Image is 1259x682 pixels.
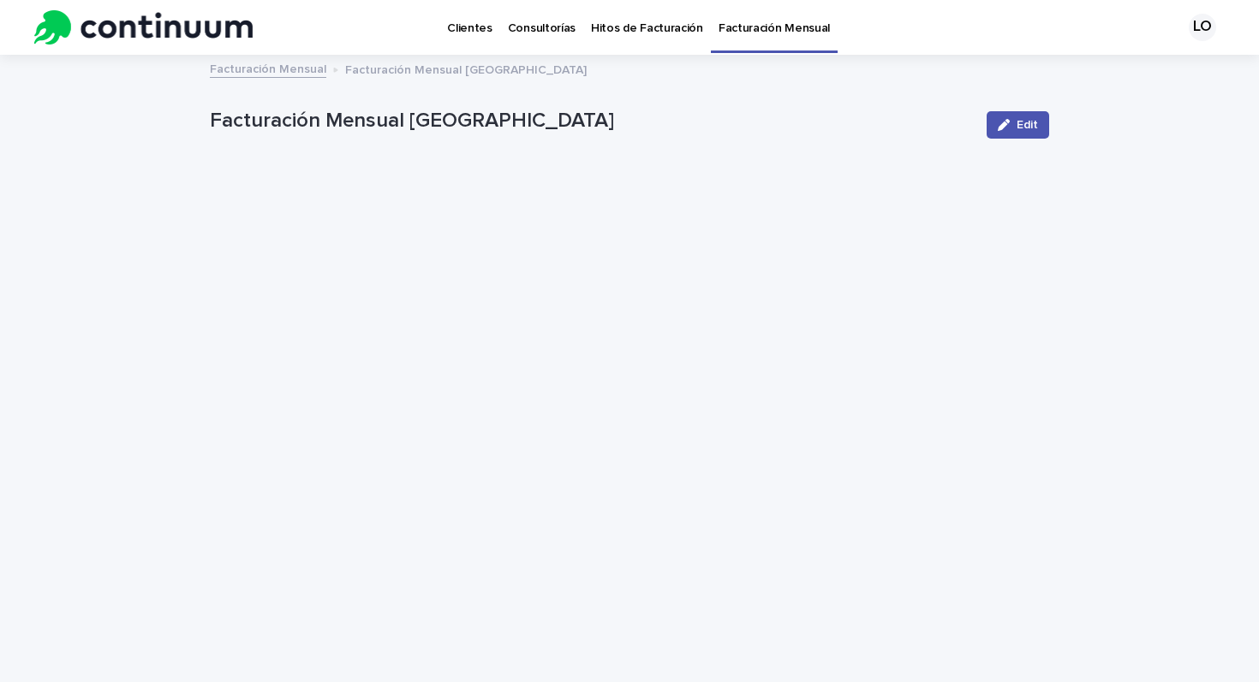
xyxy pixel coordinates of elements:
[987,111,1049,139] button: Edit
[1017,119,1038,131] span: Edit
[345,59,587,78] p: Facturación Mensual [GEOGRAPHIC_DATA]
[210,58,326,78] a: Facturación Mensual
[1189,14,1216,41] div: LO
[210,109,973,133] p: Facturación Mensual [GEOGRAPHIC_DATA]
[34,10,253,44] img: tu8iVZLBSFSnlyF4Um45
